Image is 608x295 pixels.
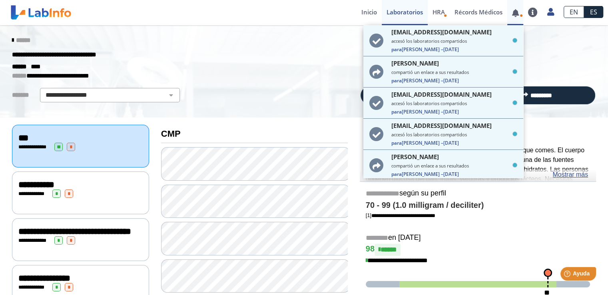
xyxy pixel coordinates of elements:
span: [DATE] [443,171,459,177]
small: compartió un enlace a sus resultados [391,69,517,75]
span: [EMAIL_ADDRESS][DOMAIN_NAME] [391,122,492,130]
span: [PERSON_NAME] – [391,171,517,177]
a: Mostrar más [552,170,588,179]
span: Para [391,171,402,177]
span: [PERSON_NAME] – [391,140,517,146]
small: compartió un enlace a sus resultados [391,163,517,169]
span: [DATE] [443,46,459,53]
span: [EMAIL_ADDRESS][DOMAIN_NAME] [391,28,492,36]
span: [PERSON_NAME] [391,153,439,161]
span: [DATE] [443,140,459,146]
h4: 70 - 99 (1.0 milligram / deciliter) [366,201,590,210]
span: Para [391,108,402,115]
span: [EMAIL_ADDRESS][DOMAIN_NAME] [391,90,492,98]
h4: 98 [366,244,590,256]
span: [PERSON_NAME] [391,59,439,67]
span: [DATE] [443,77,459,84]
span: HRA [433,8,445,16]
iframe: Help widget launcher [537,264,599,286]
a: ES [584,6,603,18]
h5: en [DATE] [366,233,590,243]
h5: según su perfil [366,189,590,198]
span: [DATE] [443,108,459,115]
small: accesó los laboratorios compartidos [391,38,517,44]
span: [PERSON_NAME] – [391,108,517,115]
small: accesó los laboratorios compartidos [391,100,517,106]
span: [PERSON_NAME] – [391,77,517,84]
a: [1] [366,212,435,218]
a: EN [564,6,584,18]
b: CMP [161,129,181,139]
small: accesó los laboratorios compartidos [391,132,517,138]
span: Para [391,77,402,84]
span: Para [391,140,402,146]
span: Para [391,46,402,53]
span: [PERSON_NAME] – [391,46,517,53]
